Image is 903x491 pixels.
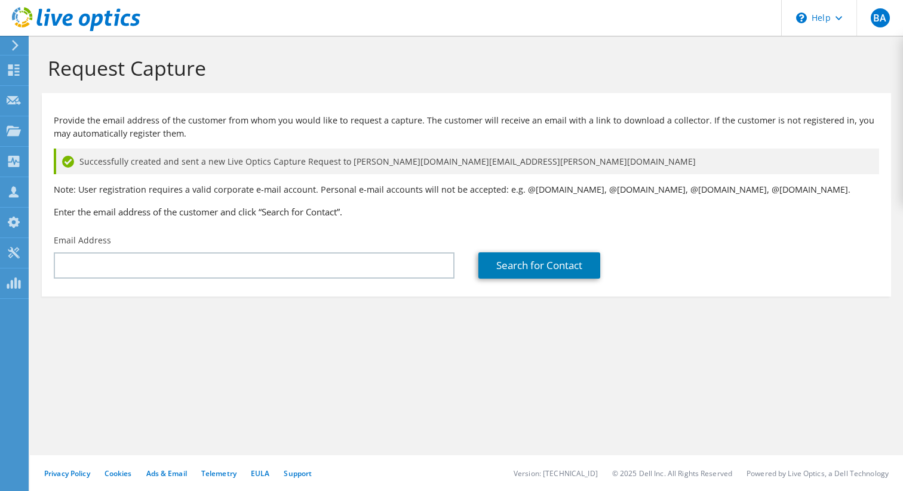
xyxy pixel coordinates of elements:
a: Ads & Email [146,468,187,478]
h3: Enter the email address of the customer and click “Search for Contact”. [54,205,879,218]
li: © 2025 Dell Inc. All Rights Reserved [612,468,732,478]
p: Note: User registration requires a valid corporate e-mail account. Personal e-mail accounts will ... [54,183,879,196]
a: Search for Contact [478,252,600,279]
a: Privacy Policy [44,468,90,478]
label: Email Address [54,234,111,246]
p: Provide the email address of the customer from whom you would like to request a capture. The cust... [54,114,879,140]
a: EULA [251,468,269,478]
a: Cookies [105,468,132,478]
a: Telemetry [201,468,236,478]
li: Version: [TECHNICAL_ID] [514,468,598,478]
span: Successfully created and sent a new Live Optics Capture Request to [PERSON_NAME][DOMAIN_NAME][EMA... [79,155,696,168]
span: BA [871,8,890,27]
li: Powered by Live Optics, a Dell Technology [747,468,889,478]
svg: \n [796,13,807,23]
h1: Request Capture [48,55,879,81]
a: Support [284,468,312,478]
